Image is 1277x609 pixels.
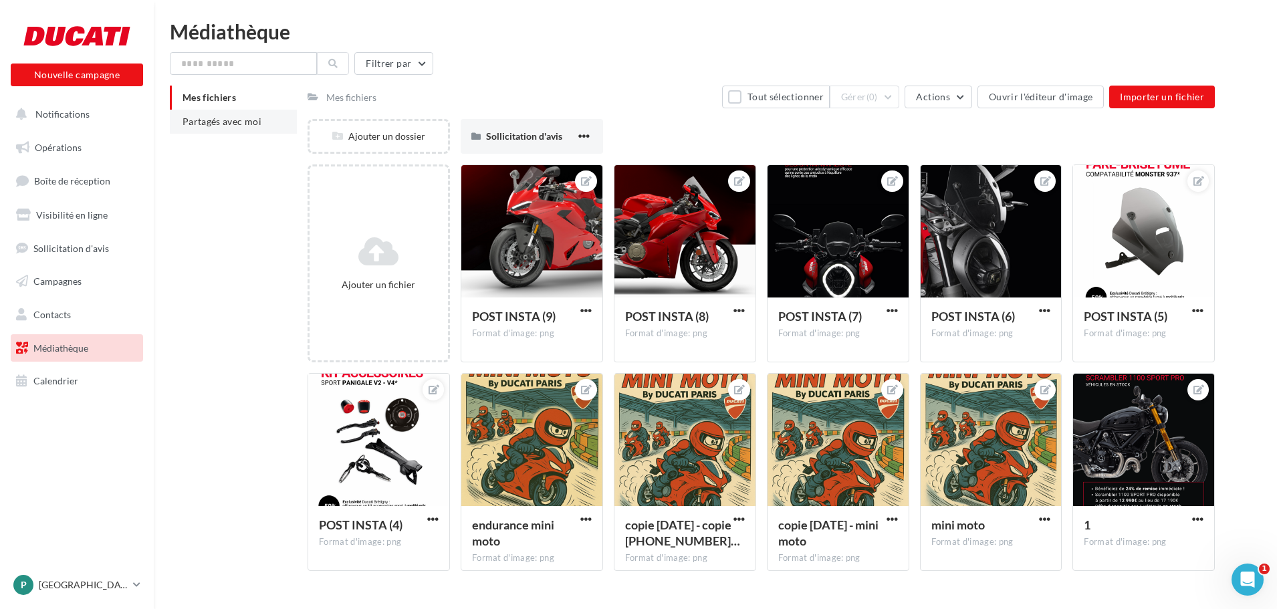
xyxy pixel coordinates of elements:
button: Importer un fichier [1109,86,1215,108]
span: endurance mini moto [472,517,554,548]
span: POST INSTA (8) [625,309,709,324]
button: Nouvelle campagne [11,64,143,86]
div: Format d'image: png [778,552,898,564]
div: Format d'image: png [319,536,439,548]
span: Campagnes [33,275,82,287]
div: Ajouter un dossier [310,130,448,143]
span: Opérations [35,142,82,153]
a: Calendrier [8,367,146,395]
div: Format d'image: png [625,328,745,340]
div: Format d'image: png [472,552,592,564]
span: mini moto [931,517,985,532]
div: Ajouter un fichier [315,278,443,291]
a: Contacts [8,301,146,329]
span: Contacts [33,309,71,320]
span: POST INSTA (7) [778,309,862,324]
span: Sollicitation d'avis [33,242,109,253]
span: Visibilité en ligne [36,209,108,221]
button: Notifications [8,100,140,128]
button: Tout sélectionner [722,86,829,108]
span: 1 [1084,517,1090,532]
span: POST INSTA (4) [319,517,402,532]
span: Actions [916,91,949,102]
div: Médiathèque [170,21,1261,41]
div: Format d'image: png [931,328,1051,340]
span: Partagés avec moi [183,116,261,127]
button: Filtrer par [354,52,433,75]
button: Actions [905,86,971,108]
p: [GEOGRAPHIC_DATA] [39,578,128,592]
a: Boîte de réception [8,166,146,195]
button: Gérer(0) [830,86,900,108]
div: Format d'image: png [931,536,1051,548]
div: Format d'image: png [1084,328,1203,340]
span: Calendrier [33,375,78,386]
a: Médiathèque [8,334,146,362]
span: Sollicitation d'avis [486,130,562,142]
a: P [GEOGRAPHIC_DATA] [11,572,143,598]
iframe: Intercom live chat [1232,564,1264,596]
span: Notifications [35,108,90,120]
span: copie 20-08-2025 - copie 20-08-2025 - mini moto [625,517,740,548]
span: POST INSTA (5) [1084,309,1167,324]
div: Format d'image: png [1084,536,1203,548]
button: Ouvrir l'éditeur d'image [977,86,1104,108]
div: Format d'image: png [778,328,898,340]
span: 1 [1259,564,1270,574]
span: Médiathèque [33,342,88,354]
span: POST INSTA (9) [472,309,556,324]
div: Mes fichiers [326,91,376,104]
a: Sollicitation d'avis [8,235,146,263]
div: Format d'image: png [625,552,745,564]
span: POST INSTA (6) [931,309,1015,324]
span: (0) [866,92,878,102]
div: Format d'image: png [472,328,592,340]
span: Mes fichiers [183,92,236,103]
a: Visibilité en ligne [8,201,146,229]
a: Campagnes [8,267,146,295]
span: Importer un fichier [1120,91,1204,102]
span: Boîte de réception [34,175,110,187]
span: copie 20-08-2025 - mini moto [778,517,879,548]
a: Opérations [8,134,146,162]
span: P [21,578,27,592]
